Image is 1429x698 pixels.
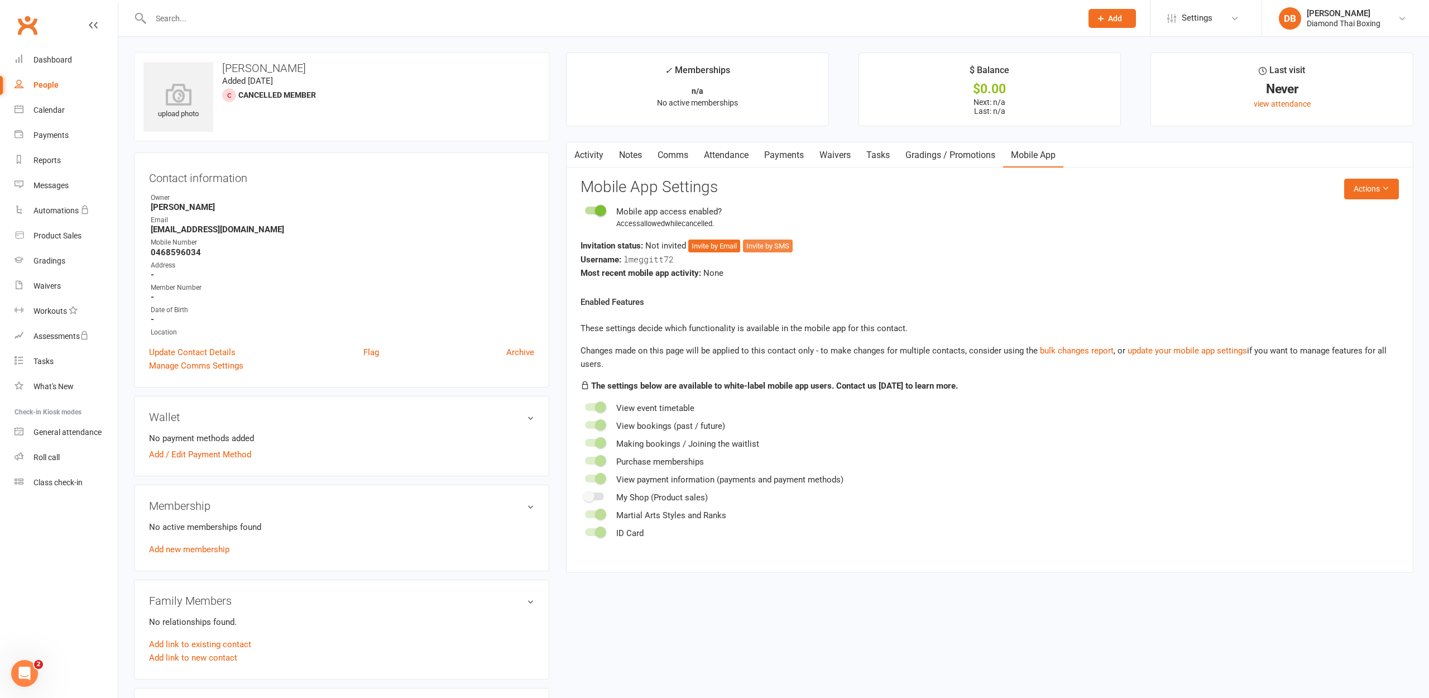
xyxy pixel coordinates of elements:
div: Location [151,327,534,338]
strong: - [151,292,534,302]
strong: - [151,270,534,280]
a: Mobile App [1003,142,1063,168]
strong: n/a [692,87,703,95]
strong: The settings below are available to white-label mobile app users. Contact us [DATE] to learn more. [591,381,958,391]
a: Notes [611,142,650,168]
div: Assessments [33,332,89,341]
input: Search... [147,11,1074,26]
span: ID Card [616,528,644,538]
span: No active memberships [657,98,738,107]
button: Actions [1344,179,1399,199]
a: Assessments [15,324,118,349]
a: Calendar [15,98,118,123]
div: Reports [33,156,61,165]
a: Automations [15,198,118,223]
time: Added [DATE] [222,76,273,86]
strong: [EMAIL_ADDRESS][DOMAIN_NAME] [151,224,534,235]
h3: [PERSON_NAME] [143,62,540,74]
span: Making bookings / Joining the waitlist [616,439,759,449]
div: upload photo [143,83,213,120]
button: Add [1088,9,1136,28]
a: Add / Edit Payment Method [149,448,251,461]
p: Next: n/a Last: n/a [869,98,1111,116]
a: Clubworx [13,11,41,39]
a: Payments [756,142,812,168]
div: Diamond Thai Boxing [1307,18,1380,28]
strong: - [151,314,534,324]
div: Messages [33,181,69,190]
h3: Membership [149,500,534,512]
div: Access allowed while cancelled [616,218,722,230]
a: Add link to existing contact [149,638,251,651]
div: General attendance [33,428,102,437]
a: Comms [650,142,696,168]
div: Mobile Number [151,237,534,248]
span: View bookings (past / future) [616,421,725,431]
label: Enabled Features [581,295,644,309]
a: Activity [567,142,611,168]
a: Messages [15,173,118,198]
a: Waivers [15,274,118,299]
div: Never [1161,83,1403,95]
a: Gradings / Promotions [898,142,1003,168]
a: Add link to new contact [149,651,237,664]
div: Memberships [665,63,730,84]
li: No payment methods added [149,432,534,445]
div: Not invited [581,239,1399,253]
a: view attendance [1254,99,1311,108]
div: Member Number [151,283,534,293]
div: Address [151,260,534,271]
p: No relationships found. [149,615,534,629]
div: Class check-in [33,478,83,487]
strong: [PERSON_NAME] [151,202,534,212]
div: Waivers [33,281,61,290]
iframe: Intercom live chat [11,660,38,687]
div: [PERSON_NAME] [1307,8,1380,18]
a: Update Contact Details [149,346,236,359]
a: Attendance [696,142,756,168]
a: update your mobile app settings [1128,346,1247,356]
div: Workouts [33,307,67,315]
div: Calendar [33,106,65,114]
div: Automations [33,206,79,215]
h3: Wallet [149,411,534,423]
h3: Mobile App Settings [581,179,1399,196]
a: Tasks [15,349,118,374]
a: Waivers [812,142,859,168]
strong: Most recent mobile app activity: [581,268,701,278]
a: Roll call [15,445,118,470]
strong: Invitation status: [581,241,643,251]
a: General attendance kiosk mode [15,420,118,445]
div: Dashboard [33,55,72,64]
div: Owner [151,193,534,203]
a: Reports [15,148,118,173]
div: Payments [33,131,69,140]
div: Roll call [33,453,60,462]
span: View event timetable [616,403,694,413]
span: None [703,268,723,278]
span: Settings [1182,6,1212,31]
span: lmeggitt72 [624,254,674,265]
div: DB [1279,7,1301,30]
div: People [33,80,59,89]
a: Manage Comms Settings [149,359,243,372]
div: Gradings [33,256,65,265]
span: My Shop (Product sales) [616,493,708,503]
span: Martial Arts Styles and Ranks [616,510,726,520]
a: What's New [15,374,118,399]
a: Payments [15,123,118,148]
span: 2 [34,660,43,669]
p: No active memberships found [149,520,534,534]
h3: Family Members [149,595,534,607]
p: These settings decide which functionality is available in the mobile app for this contact. [581,322,1399,335]
a: Class kiosk mode [15,470,118,495]
span: Add [1108,14,1122,23]
h3: Contact information [149,168,534,184]
span: Purchase memberships [616,457,704,467]
div: $0.00 [869,83,1111,95]
div: Mobile app access enabled? [616,205,722,218]
button: Invite by Email [688,240,740,253]
div: Changes made on this page will be applied to this contact only - to make changes for multiple con... [581,344,1399,371]
div: What's New [33,382,74,391]
div: Product Sales [33,231,81,240]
